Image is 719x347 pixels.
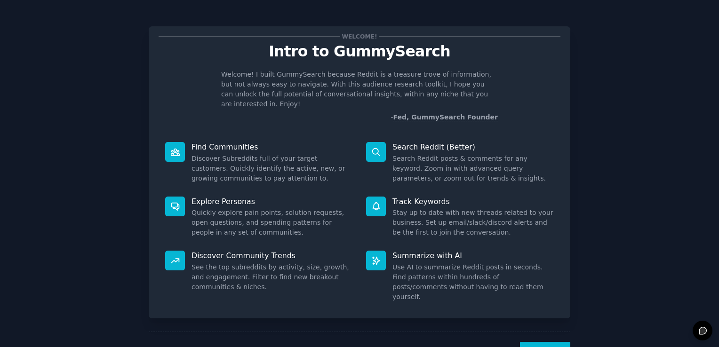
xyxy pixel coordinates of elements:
[392,262,554,302] dd: Use AI to summarize Reddit posts in seconds. Find patterns within hundreds of posts/comments with...
[192,197,353,206] p: Explore Personas
[392,142,554,152] p: Search Reddit (Better)
[340,32,379,41] span: Welcome!
[392,197,554,206] p: Track Keywords
[392,208,554,237] dd: Stay up to date with new threads related to your business. Set up email/slack/discord alerts and ...
[192,208,353,237] dd: Quickly explore pain points, solution requests, open questions, and spending patterns for people ...
[391,112,498,122] div: -
[192,251,353,260] p: Discover Community Trends
[392,251,554,260] p: Summarize with AI
[192,154,353,183] dd: Discover Subreddits full of your target customers. Quickly identify the active, new, or growing c...
[392,154,554,183] dd: Search Reddit posts & comments for any keyword. Zoom in with advanced query parameters, or zoom o...
[221,70,498,109] p: Welcome! I built GummySearch because Reddit is a treasure trove of information, but not always ea...
[159,43,560,60] p: Intro to GummySearch
[192,262,353,292] dd: See the top subreddits by activity, size, growth, and engagement. Filter to find new breakout com...
[192,142,353,152] p: Find Communities
[393,113,498,121] a: Fed, GummySearch Founder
